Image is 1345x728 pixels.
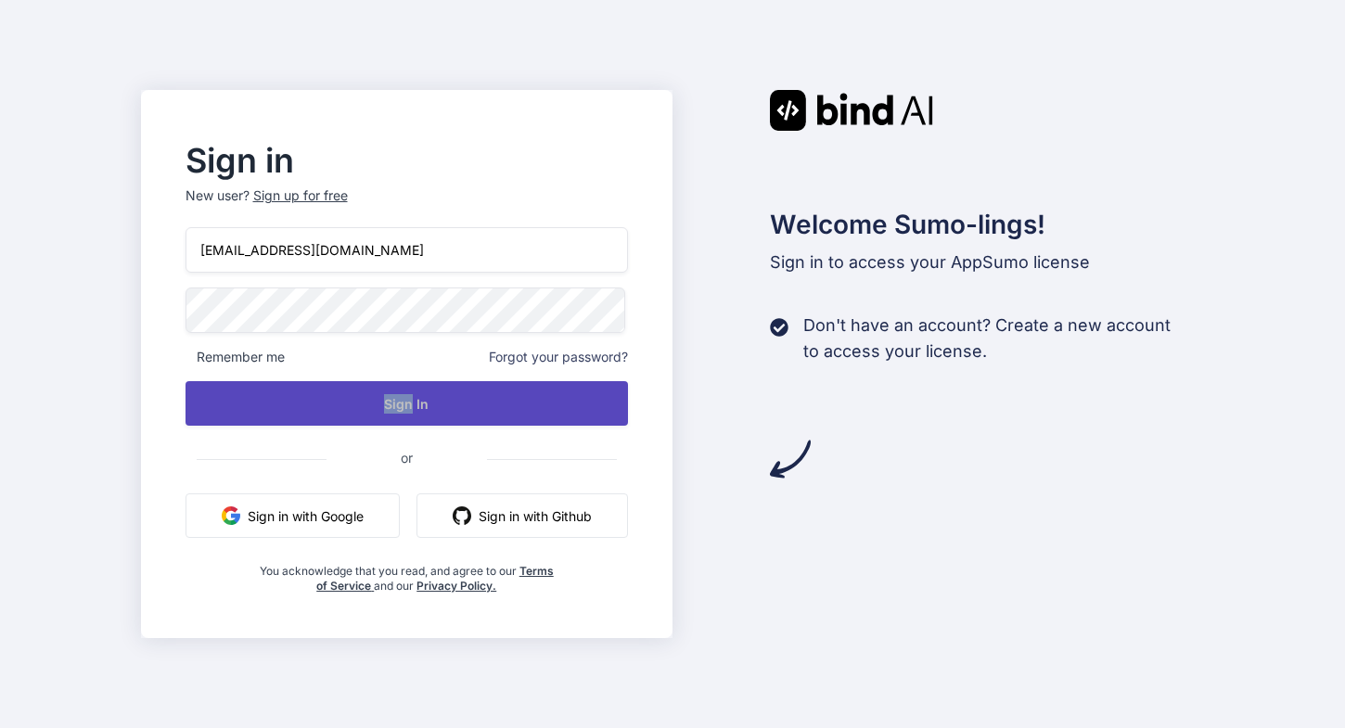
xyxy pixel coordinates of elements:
[489,348,628,366] span: Forgot your password?
[316,564,554,593] a: Terms of Service
[327,435,487,480] span: or
[770,90,933,131] img: Bind AI logo
[259,553,554,594] div: You acknowledge that you read, and agree to our and our
[186,186,629,227] p: New user?
[186,381,629,426] button: Sign In
[803,313,1171,364] p: Don't have an account? Create a new account to access your license.
[186,227,629,273] input: Login or Email
[416,579,496,593] a: Privacy Policy.
[253,186,348,205] div: Sign up for free
[186,493,400,538] button: Sign in with Google
[770,249,1205,275] p: Sign in to access your AppSumo license
[416,493,628,538] button: Sign in with Github
[770,439,811,479] img: arrow
[186,348,285,366] span: Remember me
[770,205,1205,244] h2: Welcome Sumo-lings!
[186,146,629,175] h2: Sign in
[453,506,471,525] img: github
[222,506,240,525] img: google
